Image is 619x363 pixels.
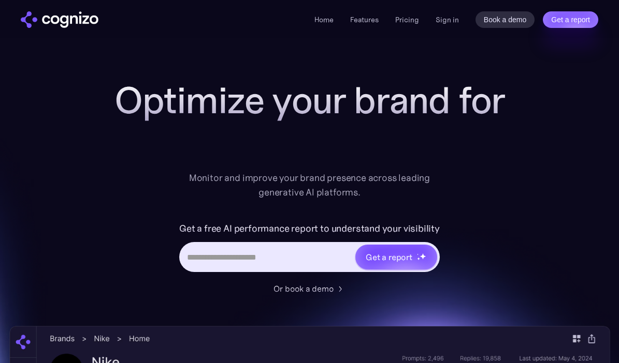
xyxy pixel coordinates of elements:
[182,171,437,200] div: Monitor and improve your brand presence across leading generative AI platforms.
[366,251,412,263] div: Get a report
[103,80,517,121] h1: Optimize your brand for
[21,11,98,28] img: cognizo logo
[179,220,440,277] form: Hero URL Input Form
[417,253,419,255] img: star
[417,257,421,261] img: star
[314,15,334,24] a: Home
[179,220,440,237] label: Get a free AI performance report to understand your visibility
[21,11,98,28] a: home
[476,11,535,28] a: Book a demo
[395,15,419,24] a: Pricing
[436,13,459,26] a: Sign in
[273,282,346,295] a: Or book a demo
[350,15,379,24] a: Features
[420,253,426,260] img: star
[273,282,334,295] div: Or book a demo
[543,11,598,28] a: Get a report
[354,244,438,270] a: Get a reportstarstarstar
